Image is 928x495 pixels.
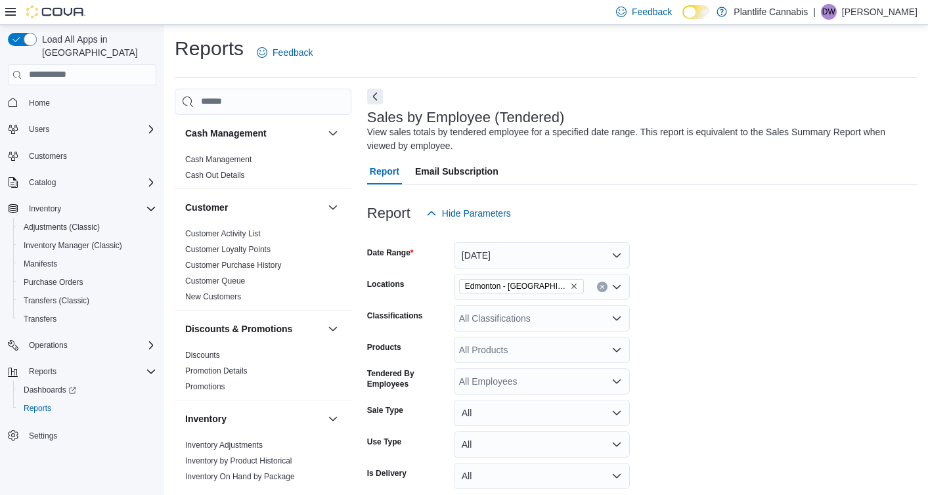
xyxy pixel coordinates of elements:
[18,311,156,327] span: Transfers
[813,4,816,20] p: |
[175,35,244,62] h1: Reports
[185,292,241,301] a: New Customers
[18,400,156,416] span: Reports
[185,440,263,450] span: Inventory Adjustments
[3,120,162,139] button: Users
[3,173,162,192] button: Catalog
[3,336,162,355] button: Operations
[24,121,55,137] button: Users
[185,170,245,181] span: Cash Out Details
[24,403,51,414] span: Reports
[24,385,76,395] span: Dashboards
[421,200,516,226] button: Hide Parameters
[13,273,162,291] button: Purchase Orders
[18,238,156,253] span: Inventory Manager (Classic)
[185,201,228,214] h3: Customer
[29,98,50,108] span: Home
[367,468,407,479] label: Is Delivery
[13,399,162,418] button: Reports
[185,366,248,376] span: Promotion Details
[185,456,292,465] a: Inventory by Product Historical
[682,5,710,19] input: Dark Mode
[18,400,56,416] a: Reports
[24,222,100,232] span: Adjustments (Classic)
[325,411,341,427] button: Inventory
[185,412,322,425] button: Inventory
[24,314,56,324] span: Transfers
[415,158,498,184] span: Email Subscription
[18,274,156,290] span: Purchase Orders
[13,291,162,310] button: Transfers (Classic)
[454,242,630,269] button: [DATE]
[367,247,414,258] label: Date Range
[29,151,67,161] span: Customers
[185,127,267,140] h3: Cash Management
[185,351,220,360] a: Discounts
[175,152,351,188] div: Cash Management
[367,279,405,290] label: Locations
[611,376,622,387] button: Open list of options
[18,238,127,253] a: Inventory Manager (Classic)
[13,255,162,273] button: Manifests
[18,219,105,235] a: Adjustments (Classic)
[24,259,57,269] span: Manifests
[24,95,55,111] a: Home
[185,471,295,482] span: Inventory On Hand by Package
[18,256,156,272] span: Manifests
[29,124,49,135] span: Users
[465,280,567,293] span: Edmonton - [GEOGRAPHIC_DATA] Currents
[37,33,156,59] span: Load All Apps in [GEOGRAPHIC_DATA]
[3,362,162,381] button: Reports
[185,127,322,140] button: Cash Management
[18,219,156,235] span: Adjustments (Classic)
[8,88,156,479] nav: Complex example
[682,19,683,20] span: Dark Mode
[18,256,62,272] a: Manifests
[185,441,263,450] a: Inventory Adjustments
[24,337,73,353] button: Operations
[24,427,156,443] span: Settings
[24,95,156,111] span: Home
[24,428,62,444] a: Settings
[185,291,241,302] span: New Customers
[24,201,66,217] button: Inventory
[29,177,56,188] span: Catalog
[175,226,351,310] div: Customer
[611,282,622,292] button: Open list of options
[18,293,95,309] a: Transfers (Classic)
[842,4,917,20] p: [PERSON_NAME]
[3,425,162,444] button: Settings
[24,121,156,137] span: Users
[24,175,156,190] span: Catalog
[3,146,162,165] button: Customers
[24,201,156,217] span: Inventory
[597,282,608,292] button: Clear input
[24,175,61,190] button: Catalog
[185,381,225,392] span: Promotions
[185,201,322,214] button: Customer
[13,236,162,255] button: Inventory Manager (Classic)
[3,200,162,218] button: Inventory
[24,364,156,379] span: Reports
[29,204,61,214] span: Inventory
[367,405,403,416] label: Sale Type
[175,347,351,400] div: Discounts & Promotions
[185,322,322,335] button: Discounts & Promotions
[367,89,383,104] button: Next
[24,148,156,164] span: Customers
[24,148,72,164] a: Customers
[185,322,292,335] h3: Discounts & Promotions
[18,311,62,327] a: Transfers
[611,345,622,355] button: Open list of options
[273,46,313,59] span: Feedback
[18,382,156,398] span: Dashboards
[367,437,401,447] label: Use Type
[3,93,162,112] button: Home
[185,245,271,254] a: Customer Loyalty Points
[367,125,911,153] div: View sales totals by tendered employee for a specified date range. This report is equivalent to t...
[367,205,410,221] h3: Report
[367,368,449,389] label: Tendered By Employees
[13,218,162,236] button: Adjustments (Classic)
[185,260,282,270] span: Customer Purchase History
[454,463,630,489] button: All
